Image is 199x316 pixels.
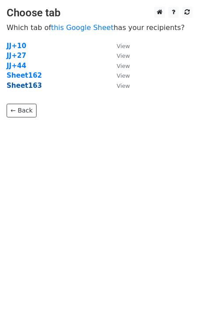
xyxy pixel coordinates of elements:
[7,42,26,50] a: JJ+10
[7,23,192,32] p: Which tab of has your recipients?
[7,62,26,70] a: JJ+44
[117,43,130,49] small: View
[108,52,130,60] a: View
[117,72,130,79] small: View
[7,7,192,19] h3: Choose tab
[155,274,199,316] iframe: Chat Widget
[7,104,37,117] a: ← Back
[51,23,114,32] a: this Google Sheet
[108,71,130,79] a: View
[7,71,42,79] a: Sheet162
[7,82,42,90] a: Sheet163
[108,42,130,50] a: View
[108,62,130,70] a: View
[108,82,130,90] a: View
[117,53,130,59] small: View
[7,52,26,60] a: JJ+27
[117,63,130,69] small: View
[117,83,130,89] small: View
